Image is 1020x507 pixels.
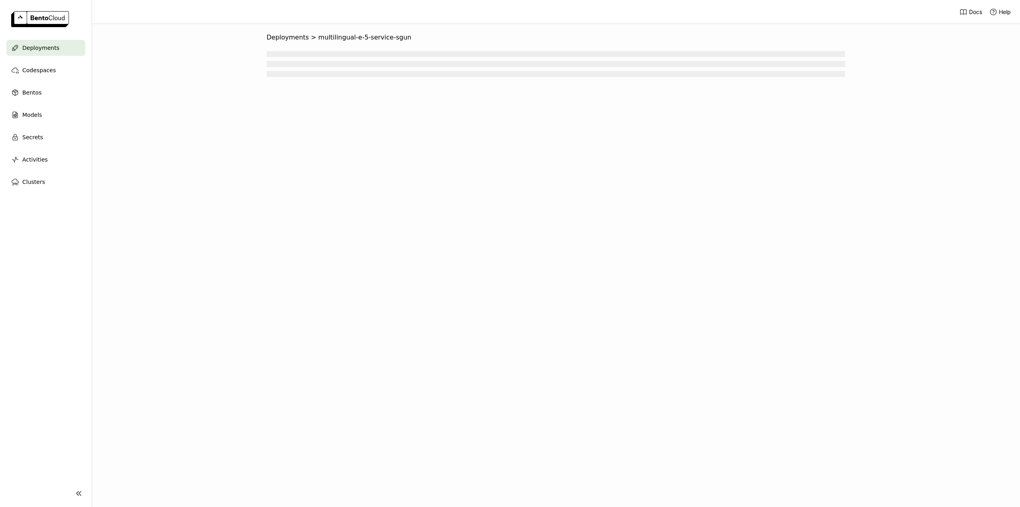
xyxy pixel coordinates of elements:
[6,174,85,190] a: Clusters
[22,65,56,75] span: Codespaces
[318,34,412,41] span: multilingual-e-5-service-sgun
[22,132,43,142] span: Secrets
[6,152,85,168] a: Activities
[999,8,1011,16] span: Help
[6,85,85,101] a: Bentos
[22,155,48,164] span: Activities
[22,177,45,187] span: Clusters
[309,34,318,41] span: >
[969,8,982,16] span: Docs
[11,11,69,27] img: logo
[22,88,41,97] span: Bentos
[22,43,59,53] span: Deployments
[267,34,845,41] nav: Breadcrumbs navigation
[6,129,85,145] a: Secrets
[989,8,1011,16] div: Help
[6,107,85,123] a: Models
[959,8,982,16] a: Docs
[267,34,309,41] span: Deployments
[22,110,42,120] span: Models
